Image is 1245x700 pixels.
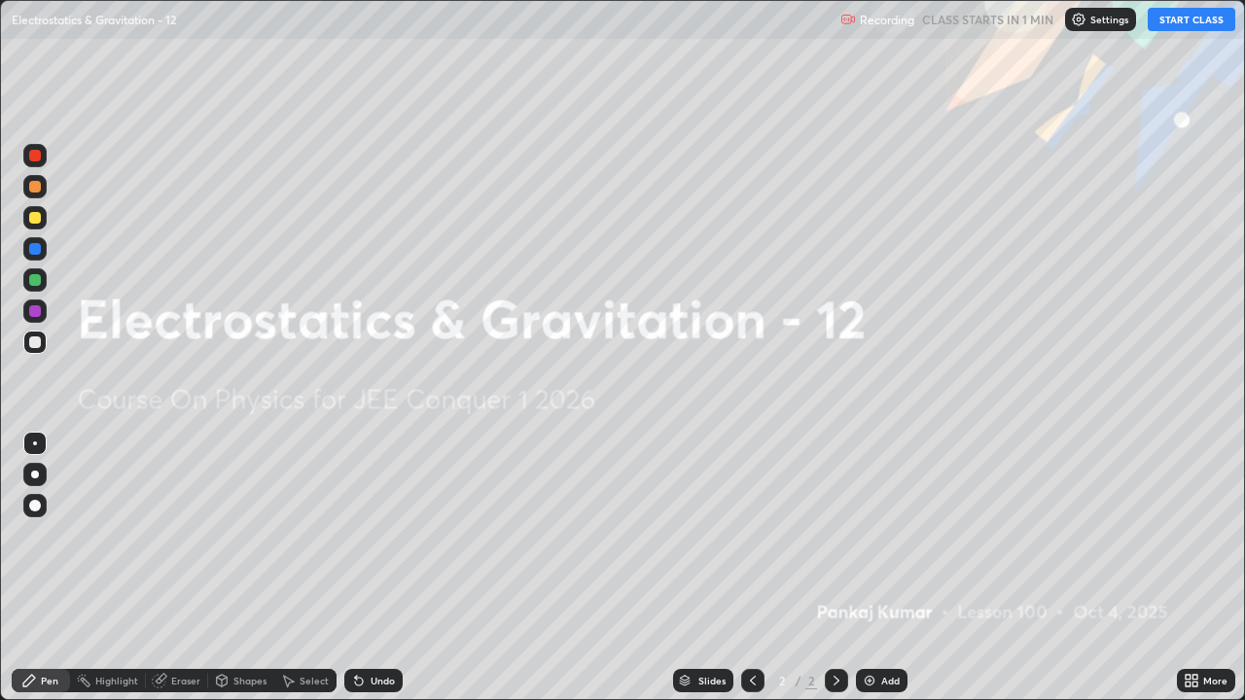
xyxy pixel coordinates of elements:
div: Eraser [171,676,200,685]
div: / [796,675,801,686]
div: Highlight [95,676,138,685]
div: Slides [698,676,726,685]
div: Undo [371,676,395,685]
p: Electrostatics & Gravitation - 12 [12,12,176,27]
img: class-settings-icons [1071,12,1086,27]
div: 2 [805,672,817,689]
img: add-slide-button [862,673,877,688]
img: recording.375f2c34.svg [840,12,856,27]
p: Settings [1090,15,1128,24]
div: Shapes [233,676,267,685]
button: START CLASS [1148,8,1235,31]
div: Pen [41,676,58,685]
div: 2 [772,675,792,686]
div: More [1203,676,1227,685]
h5: CLASS STARTS IN 1 MIN [922,11,1053,28]
p: Recording [860,13,914,27]
div: Add [881,676,900,685]
div: Select [300,676,329,685]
